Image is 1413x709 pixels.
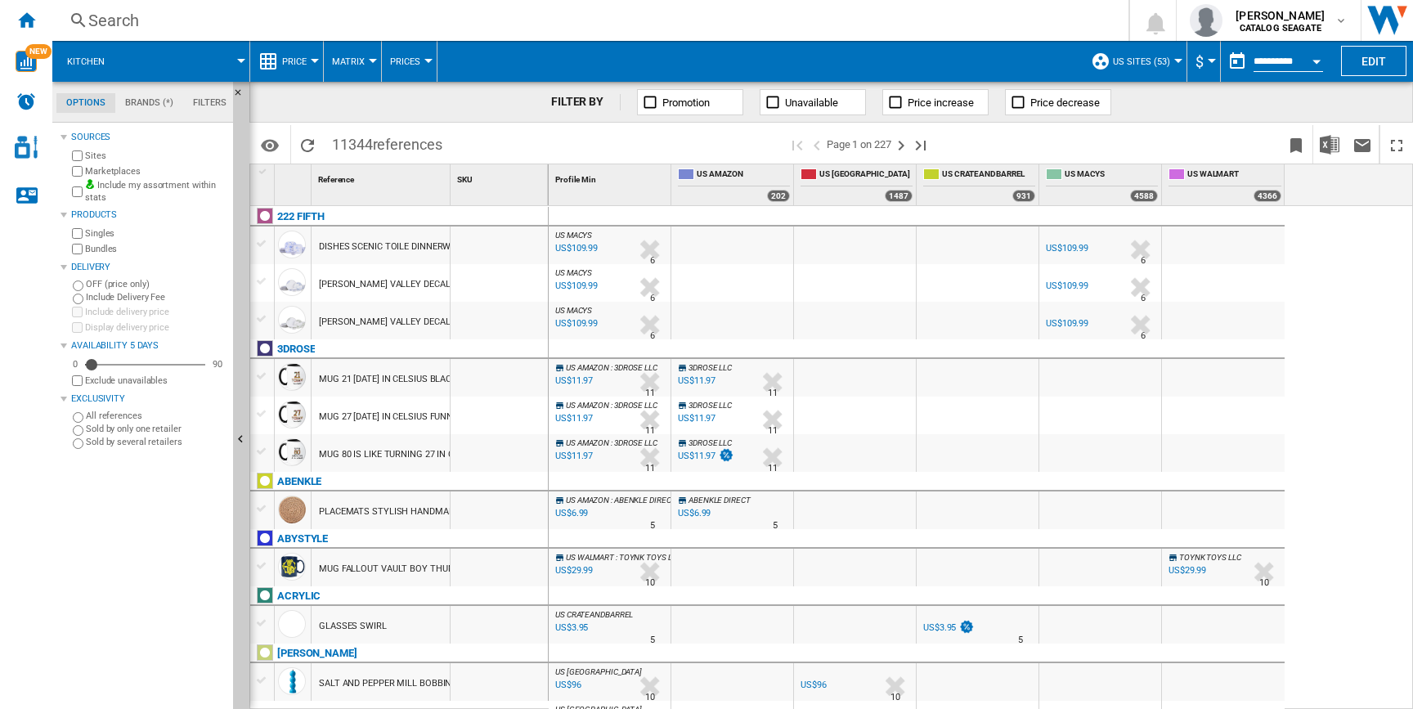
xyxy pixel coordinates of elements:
[332,56,365,67] span: Matrix
[85,227,227,240] label: Singles
[1046,318,1088,329] div: US$109.99
[1165,164,1285,205] div: US WALMART 4366 offers sold by US WALMART
[1221,45,1254,78] button: md-calendar
[555,306,592,315] span: US MACYS
[555,175,596,184] span: Profile Min
[827,125,891,164] span: Page 1 on 227
[71,209,227,222] div: Products
[553,411,593,427] div: Last updated : Friday, 29 August 2025 10:08
[555,667,642,676] span: US [GEOGRAPHIC_DATA]
[85,306,227,318] label: Include delivery price
[72,182,83,202] input: Include my assortment within stats
[85,357,205,373] md-slider: Availability
[69,358,82,370] div: 0
[390,56,420,67] span: Prices
[1113,56,1170,67] span: US sites (53)
[319,266,742,303] div: [PERSON_NAME] VALLEY DECAL ON WHITE BACKGROUND PORCELAIN 12 PC DINNERWARE BLUE SET12
[942,168,1035,182] span: US CRATEANDBARREL
[115,93,183,113] md-tab-item: Brands (*)
[72,228,83,239] input: Singles
[1046,280,1088,291] div: US$109.99
[923,622,956,633] div: US$3.95
[390,41,428,82] button: Prices
[611,496,675,505] span: : ABENKLE DIRECT
[209,358,227,370] div: 90
[611,438,657,447] span: : 3DROSE LLC
[645,460,655,477] div: Delivery Time : 11 days
[551,94,621,110] div: FILTER BY
[678,375,715,386] div: US$11.97
[675,373,715,389] div: US$11.97
[73,425,83,436] input: Sold by only one retailer
[1141,253,1146,269] div: Delivery Time : 6 days
[553,240,598,257] div: Last updated : Friday, 29 August 2025 11:27
[1005,89,1111,115] button: Price decrease
[890,689,900,706] div: Delivery Time : 10 days
[785,96,838,109] span: Unavailable
[457,175,473,184] span: SKU
[291,125,324,164] button: Reload
[319,493,593,531] div: PLACEMATS STYLISH HANDMADE WOVEN COASTER BROWN SET6
[645,575,655,591] div: Delivery Time : 10 days
[233,82,253,111] button: Hide
[697,168,790,182] span: US AMAZON
[85,150,227,162] label: Sites
[553,448,593,464] div: Last updated : Friday, 29 August 2025 10:08
[86,291,227,303] label: Include Delivery Fee
[56,93,115,113] md-tab-item: Options
[72,244,83,254] input: Bundles
[920,164,1038,205] div: US CRATEANDBARREL 931 offers sold by US CRATEANDBARREL
[72,322,83,333] input: Display delivery price
[798,677,827,693] div: US$96
[555,268,592,277] span: US MACYS
[454,164,548,190] div: Sort None
[1240,23,1321,34] b: CATALOG SEAGATE
[650,518,655,534] div: Delivery Time : 5 days
[71,261,227,274] div: Delivery
[1190,4,1222,37] img: profile.jpg
[555,610,633,619] span: US CRATEANDBARREL
[675,448,734,464] div: US$11.97
[319,436,513,473] div: MUG 80 IS LIKE TURNING 27 IN CELSIUS BLACK
[882,89,989,115] button: Price increase
[1187,168,1281,182] span: US WALMART
[319,361,457,398] div: MUG 21 [DATE] IN CELSIUS BLACK
[253,130,286,159] button: Options
[566,496,609,505] span: US AMAZON
[885,190,913,202] div: 1487 offers sold by US BLOOMINGDALES
[1043,278,1088,294] div: US$109.99
[86,423,227,435] label: Sold by only one retailer
[675,505,711,522] div: US$6.99
[61,41,241,82] div: Kitchen
[1141,328,1146,344] div: Delivery Time : 6 days
[760,89,866,115] button: Unavailable
[85,321,227,334] label: Display delivery price
[611,363,657,372] span: : 3DROSE LLC
[277,472,321,491] div: Click to filter on that brand
[258,41,315,82] div: Price
[1254,190,1281,202] div: 4366 offers sold by US WALMART
[552,164,671,190] div: Profile Min Sort None
[15,136,38,159] img: cosmetic-logo.svg
[71,393,227,406] div: Exclusivity
[324,125,451,159] span: 11344
[86,410,227,422] label: All references
[73,438,83,449] input: Sold by several retailers
[86,278,227,290] label: OFF (price only)
[1280,125,1312,164] button: Bookmark this report
[86,436,227,448] label: Sold by several retailers
[553,620,588,636] div: Last updated : Friday, 29 August 2025 06:51
[773,518,778,534] div: Delivery Time : 5 days
[675,411,715,427] div: US$11.97
[319,608,387,645] div: GLASSES SWIRL
[277,339,315,359] div: Click to filter on that brand
[553,677,581,693] div: Last updated : Friday, 29 August 2025 01:20
[319,303,749,341] div: [PERSON_NAME] VALLEY DECAL ON WHITE BACKGROUND PORCELAIN 12 PC DINNERWARE GREEN SET12
[277,586,321,606] div: Click to filter on that brand
[278,164,311,190] div: Sort None
[1018,632,1023,648] div: Delivery Time : 5 days
[72,166,83,177] input: Marketplaces
[645,689,655,706] div: Delivery Time : 10 days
